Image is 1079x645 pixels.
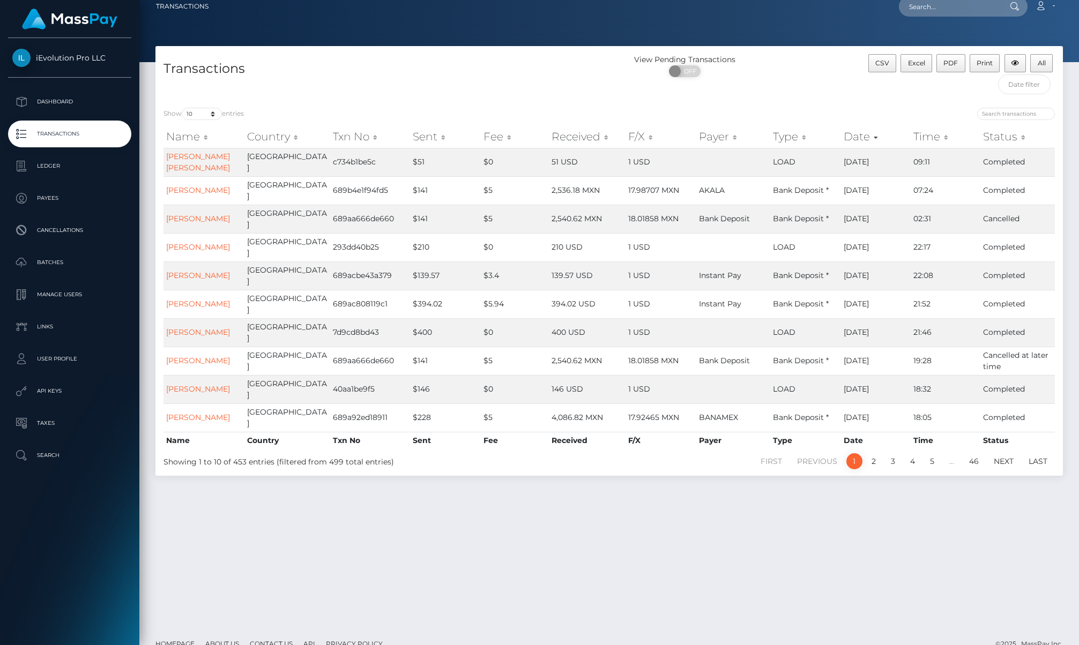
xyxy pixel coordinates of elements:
span: CSV [875,59,889,67]
td: 2,540.62 MXN [549,347,626,375]
td: [GEOGRAPHIC_DATA] [244,148,330,176]
input: Search transactions [977,108,1055,120]
td: [GEOGRAPHIC_DATA] [244,375,330,403]
td: 2,540.62 MXN [549,205,626,233]
td: [GEOGRAPHIC_DATA] [244,290,330,318]
div: Showing 1 to 10 of 453 entries (filtered from 499 total entries) [163,452,525,468]
td: 51 USD [549,148,626,176]
th: Fee [481,432,549,449]
td: [DATE] [841,347,911,375]
td: $5.94 [481,290,549,318]
a: [PERSON_NAME] [166,327,230,337]
p: User Profile [12,351,127,367]
span: Instant Pay [699,271,741,280]
td: 1 USD [626,233,697,261]
td: $139.57 [410,261,481,290]
button: Excel [901,54,932,72]
td: Bank Deposit * [770,261,841,290]
td: [DATE] [841,403,911,432]
p: Links [12,319,127,335]
td: 22:08 [911,261,980,290]
td: 1 USD [626,261,697,290]
a: Taxes [8,410,131,437]
td: Completed [980,290,1055,318]
td: 394.02 USD [549,290,626,318]
td: $3.4 [481,261,549,290]
td: 21:46 [911,318,980,347]
th: Sent [410,432,481,449]
button: CSV [868,54,897,72]
a: User Profile [8,346,131,372]
a: Next [988,453,1020,469]
th: Country [244,432,330,449]
td: $141 [410,176,481,205]
span: Excel [908,59,925,67]
span: Instant Pay [699,299,741,309]
td: [GEOGRAPHIC_DATA] [244,261,330,290]
td: 4,086.82 MXN [549,403,626,432]
input: Date filter [998,74,1051,94]
td: 689a92ed18911 [330,403,410,432]
td: 689acbe43a379 [330,261,410,290]
span: iEvolution Pro LLC [8,53,131,63]
td: 400 USD [549,318,626,347]
td: [GEOGRAPHIC_DATA] [244,205,330,233]
td: [DATE] [841,261,911,290]
p: Dashboard [12,94,127,110]
td: $141 [410,347,481,375]
td: LOAD [770,233,841,261]
td: 02:31 [911,205,980,233]
img: iEvolution Pro LLC [12,49,31,67]
td: Completed [980,261,1055,290]
td: 689ac808119c1 [330,290,410,318]
td: $0 [481,233,549,261]
td: Completed [980,233,1055,261]
td: 1 USD [626,375,697,403]
th: Txn No [330,432,410,449]
label: Show entries [163,108,244,120]
a: 2 [866,453,882,469]
th: Date [841,432,911,449]
h4: Transactions [163,59,601,78]
th: Name: activate to sort column ascending [163,126,244,147]
td: $5 [481,403,549,432]
td: Completed [980,375,1055,403]
td: LOAD [770,148,841,176]
th: Type: activate to sort column ascending [770,126,841,147]
a: 3 [885,453,901,469]
a: Dashboard [8,88,131,115]
td: $0 [481,318,549,347]
td: [DATE] [841,290,911,318]
td: 18.01858 MXN [626,205,697,233]
a: Payees [8,185,131,212]
a: [PERSON_NAME] [166,356,230,365]
p: Manage Users [12,287,127,303]
th: Time: activate to sort column ascending [911,126,980,147]
p: Transactions [12,126,127,142]
th: Time [911,432,980,449]
td: 17.98707 MXN [626,176,697,205]
td: Bank Deposit * [770,205,841,233]
span: Bank Deposit [699,356,750,365]
a: Last [1023,453,1053,469]
span: OFF [675,65,702,77]
td: [DATE] [841,176,911,205]
a: [PERSON_NAME] [166,242,230,252]
th: Date: activate to sort column ascending [841,126,911,147]
td: [DATE] [841,148,911,176]
a: Search [8,442,131,469]
td: $400 [410,318,481,347]
td: 689aa666de660 [330,347,410,375]
th: Payer: activate to sort column ascending [696,126,770,147]
th: Status: activate to sort column ascending [980,126,1055,147]
td: [GEOGRAPHIC_DATA] [244,403,330,432]
td: 689b4e1f94fd5 [330,176,410,205]
td: 1 USD [626,318,697,347]
td: 139.57 USD [549,261,626,290]
span: BANAMEX [699,412,738,422]
span: Bank Deposit [699,214,750,223]
td: Completed [980,148,1055,176]
a: 4 [904,453,921,469]
td: LOAD [770,375,841,403]
th: Payer [696,432,770,449]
